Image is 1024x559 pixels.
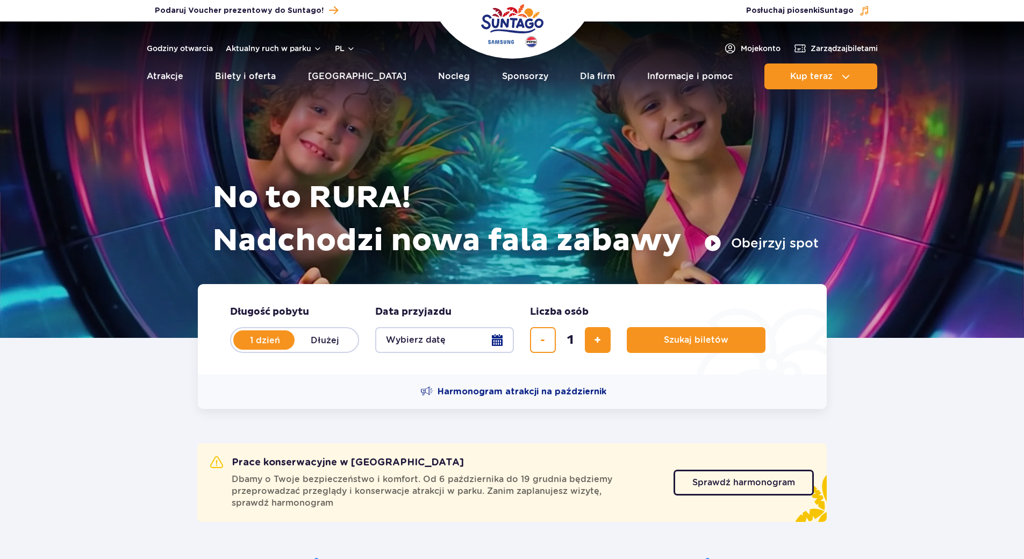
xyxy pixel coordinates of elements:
span: Kup teraz [790,72,833,81]
a: Atrakcje [147,63,183,89]
button: pl [335,43,355,54]
span: Sprawdź harmonogram [692,478,795,487]
span: Moje konto [741,43,780,54]
a: Podaruj Voucher prezentowy do Suntago! [155,3,338,18]
button: dodaj bilet [585,327,611,353]
span: Suntago [820,7,854,15]
a: Harmonogram atrakcji na październik [420,385,606,398]
button: Posłuchaj piosenkiSuntago [746,5,870,16]
a: Mojekonto [724,42,780,55]
span: Data przyjazdu [375,306,452,319]
h1: No to RURA! Nadchodzi nowa fala zabawy [212,176,819,263]
a: Informacje i pomoc [647,63,733,89]
label: Dłużej [295,329,356,351]
a: Godziny otwarcia [147,43,213,54]
span: Podaruj Voucher prezentowy do Suntago! [155,5,324,16]
h2: Prace konserwacyjne w [GEOGRAPHIC_DATA] [210,456,464,469]
span: Szukaj biletów [664,335,728,345]
button: Szukaj biletów [627,327,765,353]
label: 1 dzień [234,329,296,351]
input: liczba biletów [557,327,583,353]
button: usuń bilet [530,327,556,353]
span: Zarządzaj biletami [811,43,878,54]
a: Dla firm [580,63,615,89]
span: Dbamy o Twoje bezpieczeństwo i komfort. Od 6 października do 19 grudnia będziemy przeprowadzać pr... [232,473,661,509]
a: Sprawdź harmonogram [674,470,814,496]
span: Długość pobytu [230,306,309,319]
button: Aktualny ruch w parku [226,44,322,53]
a: Sponsorzy [502,63,548,89]
span: Liczba osób [530,306,589,319]
button: Kup teraz [764,63,877,89]
button: Wybierz datę [375,327,514,353]
a: [GEOGRAPHIC_DATA] [308,63,406,89]
a: Zarządzajbiletami [793,42,878,55]
span: Harmonogram atrakcji na październik [438,386,606,398]
form: Planowanie wizyty w Park of Poland [198,284,827,374]
button: Obejrzyj spot [704,235,819,252]
a: Bilety i oferta [215,63,276,89]
a: Nocleg [438,63,470,89]
span: Posłuchaj piosenki [746,5,854,16]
